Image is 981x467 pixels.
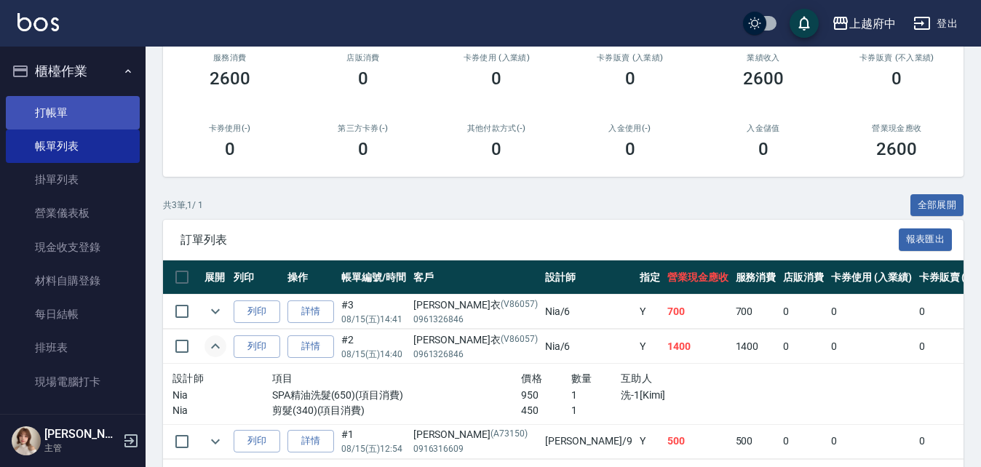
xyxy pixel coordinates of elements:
a: 報表匯出 [899,232,953,246]
h3: 2600 [210,68,250,89]
h3: 0 [358,68,368,89]
td: Nia /6 [541,330,636,364]
th: 營業現金應收 [664,260,732,295]
h2: 入金使用(-) [581,124,679,133]
h2: 入金儲值 [714,124,812,133]
a: 營業儀表板 [6,196,140,230]
button: 櫃檯作業 [6,52,140,90]
td: 0 [827,295,916,329]
p: (V86057) [501,332,538,348]
p: (A73150) [490,427,528,442]
td: 1400 [664,330,732,364]
button: 登出 [907,10,964,37]
a: 每日結帳 [6,298,140,331]
button: 預約管理 [6,404,140,442]
p: 0916316609 [413,442,538,455]
h3: 0 [225,139,235,159]
a: 現場電腦打卡 [6,365,140,399]
h2: 第三方卡券(-) [314,124,412,133]
p: 0961326846 [413,313,538,326]
td: [PERSON_NAME] /9 [541,424,636,458]
span: 設計師 [172,372,204,384]
p: 08/15 (五) 14:41 [341,313,406,326]
td: 0 [827,330,916,364]
div: [PERSON_NAME]衣 [413,332,538,348]
p: 1 [571,403,621,418]
button: expand row [204,431,226,452]
div: [PERSON_NAME]衣 [413,298,538,313]
td: 700 [732,295,780,329]
th: 店販消費 [779,260,827,295]
div: [PERSON_NAME] [413,427,538,442]
td: Y [636,295,664,329]
p: 主管 [44,442,119,455]
td: 700 [664,295,732,329]
button: expand row [204,335,226,357]
p: 剪髮(340)(項目消費) [272,403,521,418]
td: 500 [732,424,780,458]
h3: 0 [758,139,768,159]
button: 報表匯出 [899,228,953,251]
h3: 服務消費 [180,53,279,63]
td: 0 [779,330,827,364]
h2: 營業現金應收 [848,124,946,133]
img: Person [12,426,41,455]
h3: 0 [358,139,368,159]
th: 服務消費 [732,260,780,295]
h3: 0 [891,68,902,89]
p: 08/15 (五) 14:40 [341,348,406,361]
button: save [790,9,819,38]
a: 現金收支登錄 [6,231,140,264]
span: 互助人 [621,372,652,384]
h2: 卡券販賣 (入業績) [581,53,679,63]
button: expand row [204,300,226,322]
th: 展開 [201,260,230,295]
td: Y [636,330,664,364]
h3: 2600 [876,139,917,159]
button: 上越府中 [826,9,902,39]
td: Y [636,424,664,458]
td: 0 [827,424,916,458]
a: 詳情 [287,335,334,358]
h2: 店販消費 [314,53,412,63]
button: 全部展開 [910,194,964,217]
p: 1 [571,388,621,403]
h2: 其他付款方式(-) [448,124,546,133]
th: 帳單編號/時間 [338,260,410,295]
td: 0 [779,424,827,458]
h2: 卡券使用(-) [180,124,279,133]
a: 帳單列表 [6,129,140,163]
h3: 0 [491,139,501,159]
span: 價格 [521,372,542,384]
th: 設計師 [541,260,636,295]
td: 500 [664,424,732,458]
p: 950 [521,388,571,403]
h3: 2600 [743,68,784,89]
p: (V86057) [501,298,538,313]
a: 打帳單 [6,96,140,129]
p: 0961326846 [413,348,538,361]
a: 材料自購登錄 [6,264,140,298]
p: Nia [172,388,272,403]
td: #1 [338,424,410,458]
td: #3 [338,295,410,329]
th: 卡券使用 (入業績) [827,260,916,295]
p: 洗-1[Kimi] [621,388,770,403]
span: 數量 [571,372,592,384]
h5: [PERSON_NAME] [44,427,119,442]
th: 指定 [636,260,664,295]
a: 詳情 [287,430,334,452]
p: 450 [521,403,571,418]
a: 掛單列表 [6,163,140,196]
h2: 業績收入 [714,53,812,63]
img: Logo [17,13,59,31]
td: Nia /6 [541,295,636,329]
button: 列印 [234,335,280,358]
a: 排班表 [6,331,140,364]
th: 列印 [230,260,284,295]
p: SPA精油洗髮(650)(項目消費) [272,388,521,403]
p: 08/15 (五) 12:54 [341,442,406,455]
td: #2 [338,330,410,364]
td: 1400 [732,330,780,364]
th: 操作 [284,260,338,295]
